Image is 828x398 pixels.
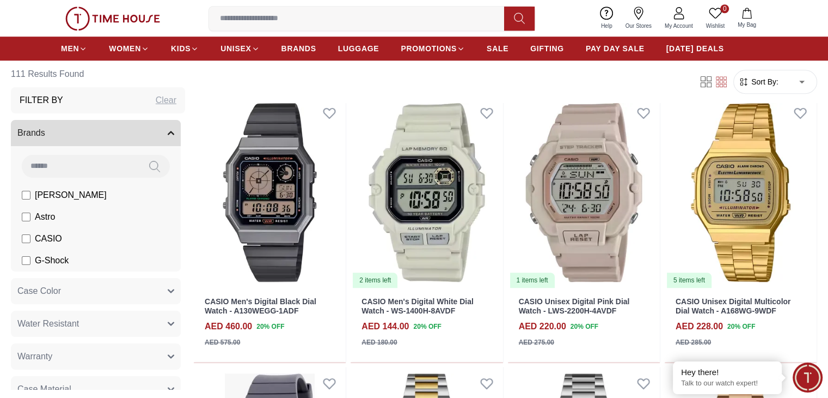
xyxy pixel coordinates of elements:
[586,43,645,54] span: PAY DAY SALE
[666,39,724,58] a: [DATE] DEALS
[508,97,660,288] a: CASIO Unisex Digital Pink Dial Watch - LWS-2200H-4AVDF1 items left
[720,4,729,13] span: 0
[205,320,252,333] h4: AED 460.00
[109,39,149,58] a: WOMEN
[413,322,441,331] span: 20 % OFF
[530,43,564,54] span: GIFTING
[508,97,660,288] img: CASIO Unisex Digital Pink Dial Watch - LWS-2200H-4AVDF
[156,94,176,107] div: Clear
[401,43,457,54] span: PROMOTIONS
[194,97,346,288] img: CASIO Men's Digital Black Dial Watch - A130WEGG-1ADF
[35,189,107,202] span: [PERSON_NAME]
[17,317,79,330] span: Water Resistant
[35,232,62,245] span: CASIO
[171,39,199,58] a: KIDS
[676,297,791,315] a: CASIO Unisex Digital Multicolor Dial Watch - A168WG-9WDF
[665,97,817,288] a: CASIO Unisex Digital Multicolor Dial Watch - A168WG-9WDF5 items left
[11,61,185,87] h6: 111 Results Found
[487,43,508,54] span: SALE
[22,191,30,200] input: [PERSON_NAME]
[171,43,191,54] span: KIDS
[681,379,774,388] p: Talk to our watch expert!
[597,22,617,30] span: Help
[281,39,316,58] a: BRANDS
[361,337,397,347] div: AED 180.00
[733,21,760,29] span: My Bag
[65,7,160,31] img: ...
[665,97,817,288] img: CASIO Unisex Digital Multicolor Dial Watch - A168WG-9WDF
[731,5,763,31] button: My Bag
[281,43,316,54] span: BRANDS
[351,97,502,288] img: CASIO Men's Digital White Dial Watch - WS-1400H-8AVDF
[619,4,658,32] a: Our Stores
[519,320,566,333] h4: AED 220.00
[530,39,564,58] a: GIFTING
[700,4,731,32] a: 0Wishlist
[738,76,778,87] button: Sort By:
[660,22,697,30] span: My Account
[621,22,656,30] span: Our Stores
[793,363,823,393] div: Chat Widget
[22,213,30,221] input: Astro
[667,273,712,288] div: 5 items left
[22,256,30,265] input: G-Shock
[17,350,52,363] span: Warranty
[11,311,181,337] button: Water Resistant
[17,285,61,298] span: Case Color
[22,234,30,243] input: CASIO
[338,39,379,58] a: LUGGAGE
[338,43,379,54] span: LUGGAGE
[205,337,240,347] div: AED 575.00
[510,273,555,288] div: 1 items left
[17,126,45,140] span: Brands
[220,43,251,54] span: UNISEX
[11,343,181,370] button: Warranty
[594,4,619,32] a: Help
[681,367,774,378] div: Hey there!
[35,210,55,224] span: Astro
[676,320,723,333] h4: AED 228.00
[353,273,397,288] div: 2 items left
[571,322,598,331] span: 20 % OFF
[727,322,755,331] span: 20 % OFF
[17,383,71,396] span: Case Material
[61,39,87,58] a: MEN
[61,43,79,54] span: MEN
[109,43,141,54] span: WOMEN
[519,337,554,347] div: AED 275.00
[702,22,729,30] span: Wishlist
[35,254,69,267] span: G-Shock
[11,278,181,304] button: Case Color
[676,337,711,347] div: AED 285.00
[519,297,630,315] a: CASIO Unisex Digital Pink Dial Watch - LWS-2200H-4AVDF
[361,297,474,315] a: CASIO Men's Digital White Dial Watch - WS-1400H-8AVDF
[401,39,465,58] a: PROMOTIONS
[666,43,724,54] span: [DATE] DEALS
[256,322,284,331] span: 20 % OFF
[487,39,508,58] a: SALE
[361,320,409,333] h4: AED 144.00
[205,297,316,315] a: CASIO Men's Digital Black Dial Watch - A130WEGG-1ADF
[11,120,181,146] button: Brands
[20,94,63,107] h3: Filter By
[586,39,645,58] a: PAY DAY SALE
[220,39,259,58] a: UNISEX
[749,76,778,87] span: Sort By:
[351,97,502,288] a: CASIO Men's Digital White Dial Watch - WS-1400H-8AVDF2 items left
